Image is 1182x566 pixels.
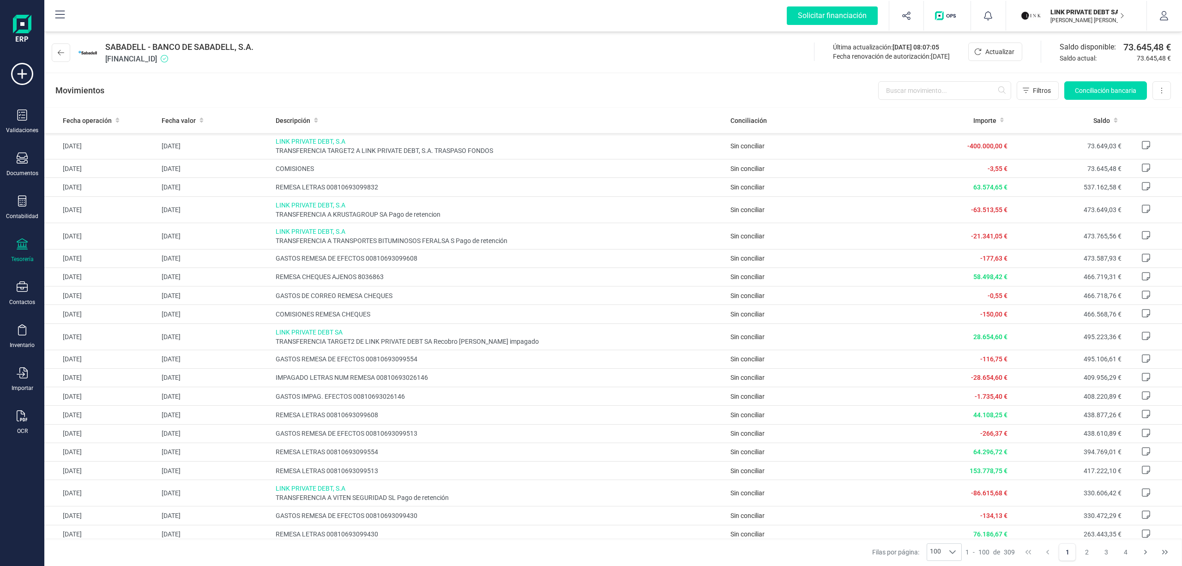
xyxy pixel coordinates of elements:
[993,548,1000,557] span: de
[973,183,1007,191] span: 63.574,65 €
[44,462,158,480] td: [DATE]
[980,430,1007,437] span: -266,37 €
[158,133,271,159] td: [DATE]
[13,15,31,44] img: Logo Finanedi
[1017,1,1135,30] button: LILINK PRIVATE DEBT SA[PERSON_NAME] [PERSON_NAME]
[1019,543,1037,561] button: First Page
[276,529,724,539] span: REMESA LETRAS 00810693099430
[935,11,959,20] img: Logo de OPS
[44,406,158,424] td: [DATE]
[730,310,765,318] span: Sin conciliar
[971,374,1007,381] span: -28.654,60 €
[158,424,271,443] td: [DATE]
[10,341,35,349] div: Inventario
[17,427,28,435] div: OCR
[973,273,1007,280] span: 58.498,42 €
[276,354,724,364] span: GASTOS REMESA DE EFECTOS 00810693099554
[1078,543,1096,561] button: Page 2
[730,232,765,240] span: Sin conciliar
[985,47,1014,56] span: Actualizar
[973,333,1007,341] span: 28.654,60 €
[158,268,271,286] td: [DATE]
[1011,462,1125,480] td: 417.222,10 €
[1137,54,1171,63] span: 73.645,48 €
[44,387,158,406] td: [DATE]
[1021,6,1041,26] img: LI
[975,393,1007,400] span: -1.735,40 €
[978,548,989,557] span: 100
[1064,81,1147,100] button: Conciliación bancaria
[730,393,765,400] span: Sin conciliar
[988,165,1007,172] span: -3,55 €
[1123,41,1171,54] span: 73.645,48 €
[158,406,271,424] td: [DATE]
[158,305,271,323] td: [DATE]
[730,183,765,191] span: Sin conciliar
[1060,42,1120,53] span: Saldo disponible:
[276,236,724,245] span: TRANSFERENCIA A TRANSPORTES BITUMINOSOS FERALSA S Pago de retención
[11,256,34,263] div: Tesorería
[971,206,1007,213] span: -63.513,55 €
[730,255,765,262] span: Sin conciliar
[44,249,158,268] td: [DATE]
[276,254,724,263] span: GASTOS REMESA DE EFECTOS 00810693099608
[44,286,158,305] td: [DATE]
[1011,196,1125,223] td: 473.649,03 €
[162,116,196,125] span: Fecha valor
[158,368,271,387] td: [DATE]
[276,484,724,493] span: LINK PRIVATE DEBT, S.A
[276,392,724,401] span: GASTOS IMPAG. EFECTOS 00810693026146
[9,298,35,306] div: Contactos
[44,443,158,461] td: [DATE]
[973,530,1007,538] span: 76.186,67 €
[878,81,1011,100] input: Buscar movimiento...
[44,178,158,196] td: [DATE]
[55,84,104,97] p: Movimientos
[988,292,1007,299] span: -0,55 €
[1011,406,1125,424] td: 438.877,26 €
[1011,286,1125,305] td: 466.718,76 €
[276,429,724,438] span: GASTOS REMESA DE EFECTOS 00810693099513
[730,530,765,538] span: Sin conciliar
[1060,54,1133,63] span: Saldo actual:
[158,196,271,223] td: [DATE]
[276,447,724,456] span: REMESA LETRAS 00810693099554
[833,43,950,52] div: Última actualización:
[276,328,724,337] span: LINK PRIVATE DEBT SA
[1093,116,1110,125] span: Saldo
[730,273,765,280] span: Sin conciliar
[1011,249,1125,268] td: 473.587,93 €
[730,333,765,341] span: Sin conciliar
[44,424,158,443] td: [DATE]
[158,249,271,268] td: [DATE]
[44,350,158,368] td: [DATE]
[44,268,158,286] td: [DATE]
[968,43,1022,61] button: Actualizar
[980,512,1007,519] span: -134,13 €
[980,255,1007,262] span: -177,63 €
[1011,305,1125,323] td: 466.568,76 €
[158,387,271,406] td: [DATE]
[276,201,724,210] span: LINK PRIVATE DEBT, S.A
[1011,323,1125,350] td: 495.223,36 €
[971,232,1007,240] span: -21.341,05 €
[1156,543,1174,561] button: Last Page
[776,1,889,30] button: Solicitar financiación
[730,489,765,497] span: Sin conciliar
[158,506,271,525] td: [DATE]
[44,223,158,249] td: [DATE]
[1011,424,1125,443] td: 438.610,89 €
[973,448,1007,456] span: 64.296,72 €
[276,164,724,173] span: COMISIONES
[105,54,253,65] span: [FINANCIAL_ID]
[730,116,767,125] span: Conciliación
[730,411,765,419] span: Sin conciliar
[787,6,878,25] div: Solicitar financiación
[971,489,1007,497] span: -86.615,68 €
[730,467,765,475] span: Sin conciliar
[276,137,724,146] span: LINK PRIVATE DEBT, S.A
[730,292,765,299] span: Sin conciliar
[730,206,765,213] span: Sin conciliar
[6,127,38,134] div: Validaciones
[276,373,724,382] span: IMPAGADO LETRAS NUM REMESA 00810693026146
